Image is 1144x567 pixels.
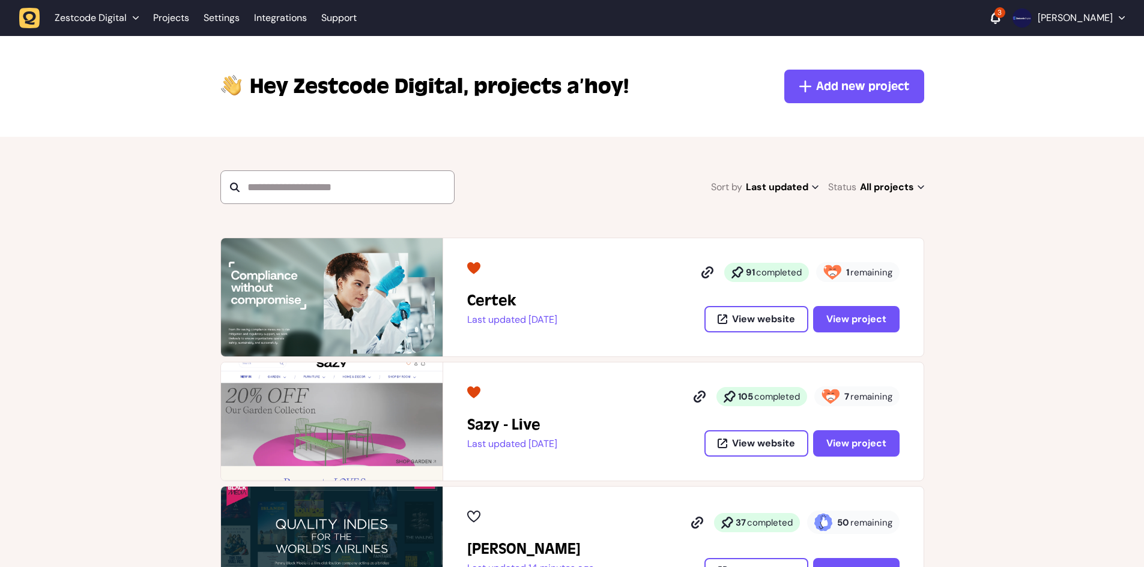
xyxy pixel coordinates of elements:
[816,78,909,95] span: Add new project
[19,7,146,29] button: Zestcode Digital
[467,539,594,559] h2: Penny Black
[1038,12,1113,24] p: [PERSON_NAME]
[704,306,808,332] button: View website
[813,430,900,457] button: View project
[826,313,886,325] span: View project
[850,517,892,529] span: remaining
[250,72,629,101] p: projects a’hoy!
[221,362,443,481] img: Sazy - Live
[784,70,924,103] button: Add new project
[467,291,557,310] h2: Certek
[844,391,849,403] strong: 7
[250,72,469,101] span: Zestcode Digital
[254,7,307,29] a: Integrations
[220,72,243,97] img: hi-hand
[756,266,802,278] span: completed
[711,179,742,196] span: Sort by
[704,430,808,457] button: View website
[736,517,746,529] strong: 37
[221,238,443,356] img: Certek
[747,517,793,529] span: completed
[467,314,557,326] p: Last updated [DATE]
[850,391,892,403] span: remaining
[746,266,755,278] strong: 91
[860,179,924,196] span: All projects
[828,179,856,196] span: Status
[321,12,357,24] a: Support
[754,391,800,403] span: completed
[153,7,189,29] a: Projects
[994,7,1005,18] div: 3
[826,437,886,449] span: View project
[1012,8,1032,28] img: Harry Robinson
[738,391,753,403] strong: 105
[837,517,849,529] strong: 50
[204,7,240,29] a: Settings
[55,12,127,24] span: Zestcode Digital
[467,438,557,450] p: Last updated [DATE]
[467,415,557,434] h2: Sazy - Live
[746,179,819,196] span: Last updated
[813,306,900,332] button: View project
[732,439,795,448] span: View website
[732,314,795,324] span: View website
[1012,8,1125,28] button: [PERSON_NAME]
[850,266,892,278] span: remaining
[846,266,849,278] strong: 1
